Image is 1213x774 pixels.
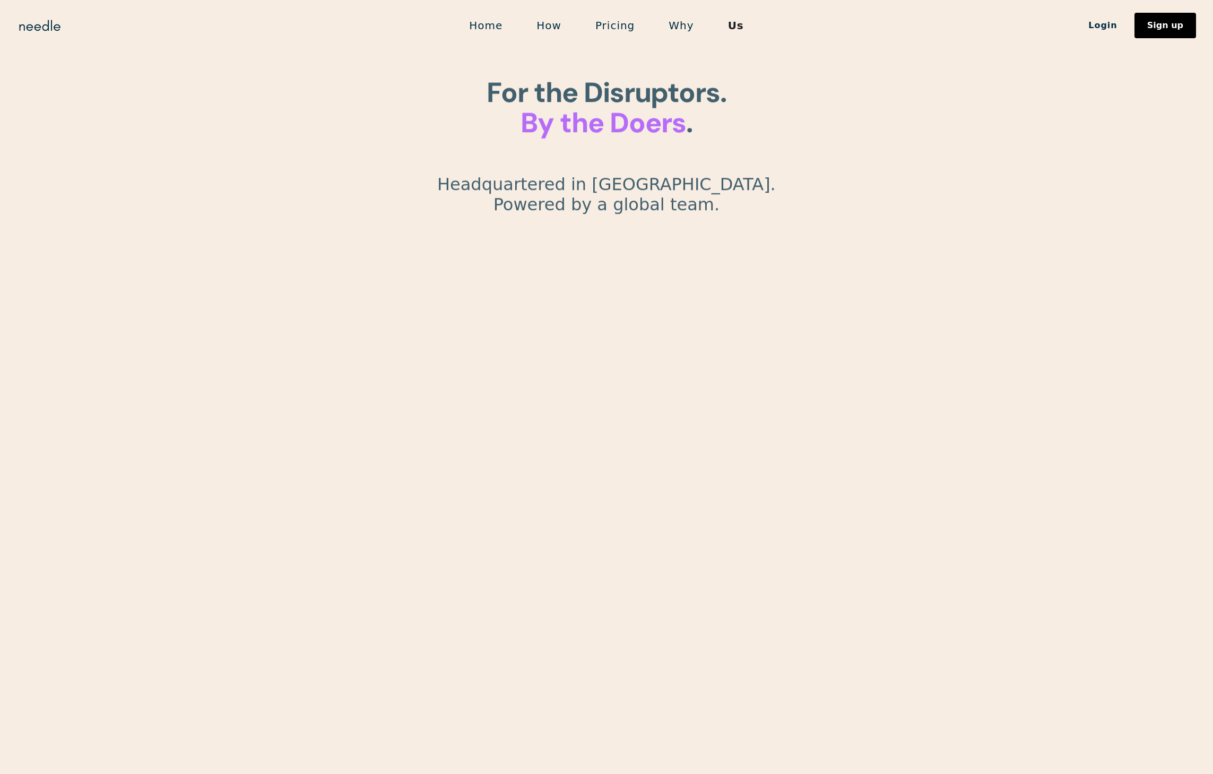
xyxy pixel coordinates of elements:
a: Pricing [578,14,652,37]
a: Login [1071,16,1134,35]
a: Home [452,14,519,37]
a: Us [711,14,761,37]
a: Why [652,14,711,37]
a: How [519,14,578,37]
div: Sign up [1147,21,1183,30]
span: By the Doers [521,105,686,141]
p: Headquartered in [GEOGRAPHIC_DATA]. Powered by a global team. [437,174,776,215]
h1: For the Disruptors. ‍ . ‍ [487,78,726,169]
a: Sign up [1134,13,1196,38]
